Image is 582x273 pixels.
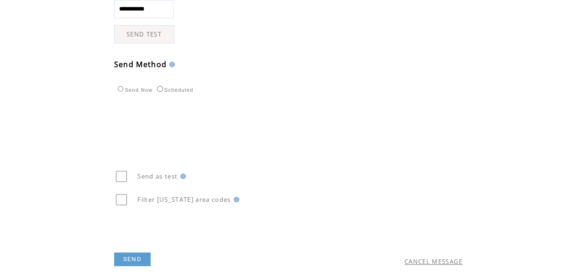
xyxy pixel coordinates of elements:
span: Filter [US_STATE] area codes [137,195,231,204]
input: Scheduled [157,86,163,92]
label: Scheduled [155,87,194,93]
input: Send Now [118,86,124,92]
a: SEND [114,252,151,266]
a: CANCEL MESSAGE [404,257,463,266]
a: SEND TEST [114,25,174,43]
span: Send as test [137,172,178,180]
label: Send Now [115,87,153,93]
img: help.gif [231,197,239,202]
img: help.gif [178,173,186,179]
span: Send Method [114,59,167,69]
img: help.gif [167,62,175,67]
